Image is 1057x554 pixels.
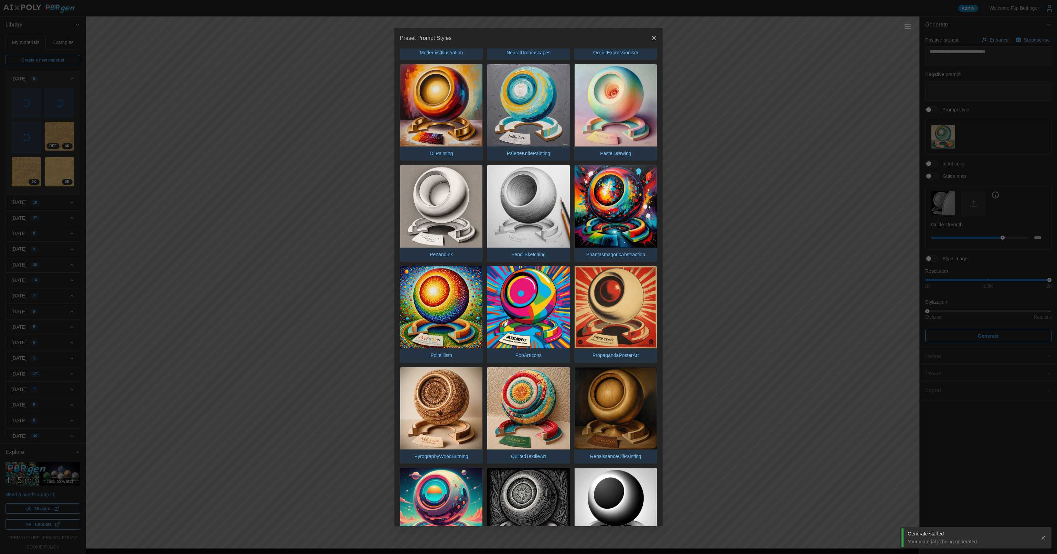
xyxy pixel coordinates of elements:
[487,64,569,146] img: PaletteKnifePainting.jpg
[508,449,549,463] p: QuiltedTextileArt
[400,266,482,348] img: Pointillism.jpg
[426,146,457,160] p: OilPainting
[400,35,451,41] h2: Preset Prompt Styles
[503,146,554,160] p: PaletteKnifePainting
[426,248,456,261] p: PenandInk
[583,248,649,261] p: PhantasmagoricAbstraction
[908,538,1035,545] div: Your material is being generated
[487,468,569,550] img: ScratchboardIllustration.jpg
[487,367,569,449] img: QuiltedTextileArt.jpg
[427,348,456,362] p: Pointillism
[400,165,483,262] button: PenandInk.jpgPenandInk
[400,266,483,363] button: Pointillism.jpgPointillism
[589,348,642,362] p: PropagandaPosterArt
[400,64,483,161] button: OilPainting.jpgOilPainting
[487,165,569,247] img: PencilSketching.jpg
[400,367,483,464] button: PyrographyWoodBurning.jpgPyrographyWoodBurning
[575,266,657,348] img: PropagandaPosterArt.jpg
[597,146,634,160] p: PastelDrawing
[400,468,482,550] img: RetrofuturismArt.jpg
[400,367,482,449] img: PyrographyWoodBurning.jpg
[487,367,570,464] button: QuiltedTextileArt.jpgQuiltedTextileArt
[508,248,549,261] p: PencilSketching
[411,449,472,463] p: PyrographyWoodBurning
[416,46,466,59] p: ModernistIllustration
[512,348,545,362] p: PopArtIcons
[574,367,657,464] button: RenaissanceOilPainting.jpgRenaissanceOilPainting
[575,367,657,449] img: RenaissanceOilPainting.jpg
[503,46,554,59] p: NeuralDreamscapes
[590,46,642,59] p: OccultExpressionism
[574,165,657,262] button: PhantasmagoricAbstraction.jpgPhantasmagoricAbstraction
[908,530,1035,537] div: Generate started
[575,64,657,146] img: PastelDrawing.jpg
[487,165,570,262] button: PencilSketching.jpgPencilSketching
[575,165,657,247] img: PhantasmagoricAbstraction.jpg
[575,468,657,550] img: SilhouetteVectorArt.jpg
[574,64,657,161] button: PastelDrawing.jpgPastelDrawing
[400,165,482,247] img: PenandInk.jpg
[487,266,570,363] button: PopArtIcons.jpgPopArtIcons
[400,64,482,146] img: OilPainting.jpg
[587,449,645,463] p: RenaissanceOilPainting
[487,266,569,348] img: PopArtIcons.jpg
[574,266,657,363] button: PropagandaPosterArt.jpgPropagandaPosterArt
[487,64,570,161] button: PaletteKnifePainting.jpgPaletteKnifePainting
